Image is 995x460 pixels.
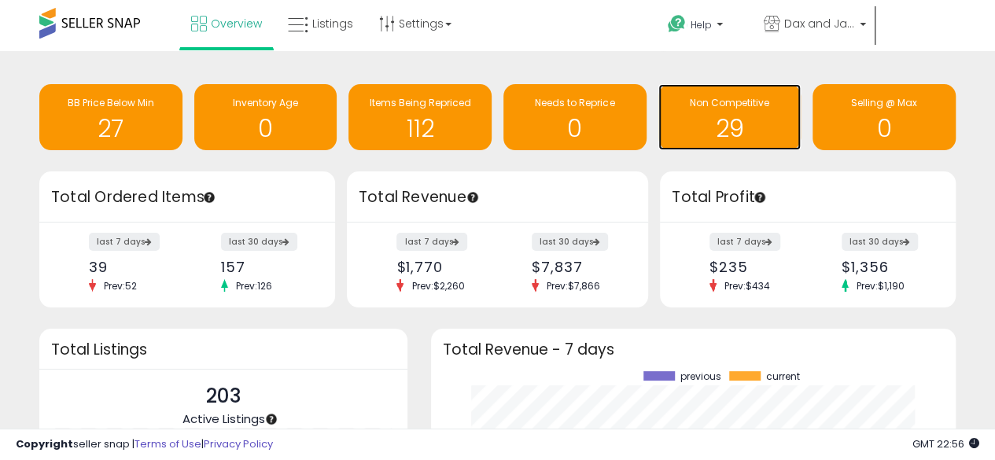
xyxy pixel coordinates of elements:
[842,233,918,251] label: last 30 days
[51,344,396,355] h3: Total Listings
[842,259,928,275] div: $1,356
[753,190,767,204] div: Tooltip anchor
[717,279,778,293] span: Prev: $434
[96,279,145,293] span: Prev: 52
[655,2,750,51] a: Help
[766,371,800,382] span: current
[851,96,917,109] span: Selling @ Max
[16,437,273,452] div: seller snap | |
[233,96,298,109] span: Inventory Age
[51,186,323,208] h3: Total Ordered Items
[849,279,912,293] span: Prev: $1,190
[912,436,979,451] span: 2025-08-16 22:56 GMT
[228,279,280,293] span: Prev: 126
[202,116,330,142] h1: 0
[194,84,337,150] a: Inventory Age 0
[89,259,175,275] div: 39
[202,190,216,204] div: Tooltip anchor
[667,14,687,34] i: Get Help
[221,233,297,251] label: last 30 days
[680,371,721,382] span: previous
[135,436,201,451] a: Terms of Use
[356,116,484,142] h1: 112
[466,190,480,204] div: Tooltip anchor
[532,259,621,275] div: $7,837
[39,84,182,150] a: BB Price Below Min 27
[264,412,278,426] div: Tooltip anchor
[47,116,175,142] h1: 27
[211,16,262,31] span: Overview
[68,96,154,109] span: BB Price Below Min
[348,84,492,150] a: Items Being Repriced 112
[396,233,467,251] label: last 7 days
[672,186,944,208] h3: Total Profit
[312,16,353,31] span: Listings
[443,344,944,355] h3: Total Revenue - 7 days
[535,96,614,109] span: Needs to Reprice
[182,381,264,411] p: 203
[691,18,712,31] span: Help
[396,259,485,275] div: $1,770
[511,116,639,142] h1: 0
[539,279,608,293] span: Prev: $7,866
[370,96,471,109] span: Items Being Repriced
[16,436,73,451] strong: Copyright
[709,233,780,251] label: last 7 days
[784,16,855,31] span: Dax and Jade Co.
[221,259,308,275] div: 157
[666,116,794,142] h1: 29
[89,233,160,251] label: last 7 days
[709,259,796,275] div: $235
[404,279,472,293] span: Prev: $2,260
[690,96,769,109] span: Non Competitive
[503,84,647,150] a: Needs to Reprice 0
[204,436,273,451] a: Privacy Policy
[182,410,264,427] span: Active Listings
[359,186,636,208] h3: Total Revenue
[658,84,802,150] a: Non Competitive 29
[820,116,948,142] h1: 0
[813,84,956,150] a: Selling @ Max 0
[532,233,608,251] label: last 30 days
